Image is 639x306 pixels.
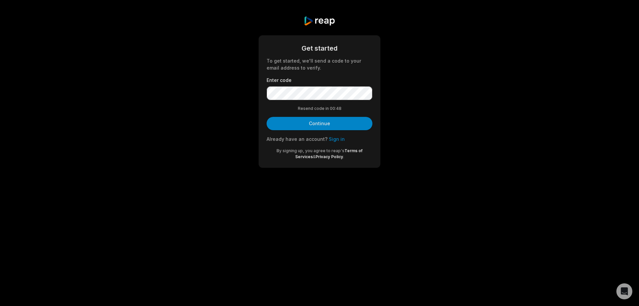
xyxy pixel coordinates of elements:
[267,136,327,142] span: Already have an account?
[267,106,372,112] div: Resend code in 00:
[267,117,372,130] button: Continue
[295,148,363,159] a: Terms of Services
[267,57,372,71] div: To get started, we'll send a code to your email address to verify.
[316,154,343,159] a: Privacy Policy
[277,148,344,153] span: By signing up, you agree to reap's
[343,154,344,159] span: .
[267,77,372,84] label: Enter code
[313,154,316,159] span: &
[267,43,372,53] div: Get started
[329,136,345,142] a: Sign in
[616,283,632,299] div: Open Intercom Messenger
[336,106,341,112] span: 48
[304,16,335,26] img: reap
